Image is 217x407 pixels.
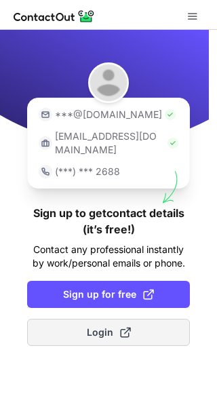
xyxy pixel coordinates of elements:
[165,109,176,120] img: Check Icon
[39,136,52,150] img: https://contactout.com/extension/app/static/media/login-work-icon.638a5007170bc45168077fde17b29a1...
[14,8,95,24] img: ContactOut v5.3.10
[39,165,52,178] img: https://contactout.com/extension/app/static/media/login-phone-icon.bacfcb865e29de816d437549d7f4cb...
[87,326,131,339] span: Login
[27,319,190,346] button: Login
[63,288,154,301] span: Sign up for free
[55,130,165,157] p: [EMAIL_ADDRESS][DOMAIN_NAME]
[55,108,162,121] p: ***@[DOMAIN_NAME]
[27,243,190,270] p: Contact any professional instantly by work/personal emails or phone.
[167,138,178,149] img: Check Icon
[39,108,52,121] img: https://contactout.com/extension/app/static/media/login-email-icon.f64bce713bb5cd1896fef81aa7b14a...
[27,281,190,308] button: Sign up for free
[27,205,190,237] h1: Sign up to get contact details (it’s free!)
